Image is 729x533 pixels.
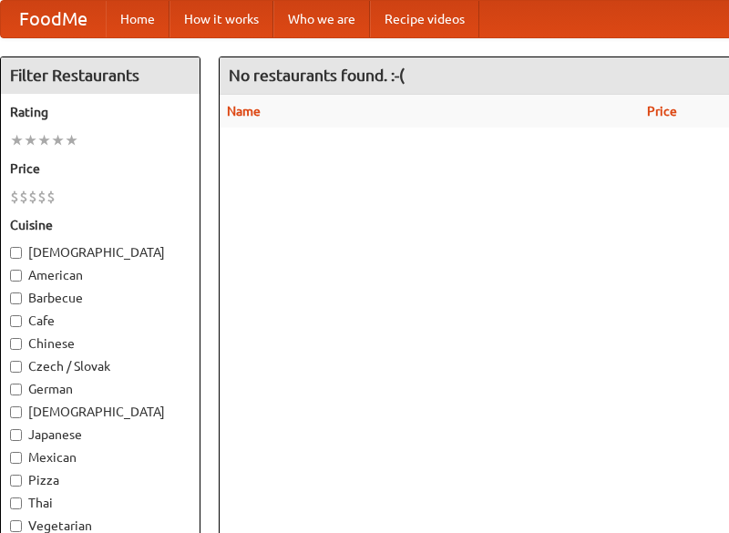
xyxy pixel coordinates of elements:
label: [DEMOGRAPHIC_DATA] [10,243,190,261]
h5: Price [10,159,190,178]
label: Mexican [10,448,190,466]
h4: Filter Restaurants [1,57,200,94]
label: Japanese [10,425,190,444]
a: Who we are [273,1,370,37]
li: $ [37,187,46,207]
h5: Rating [10,103,190,121]
input: Mexican [10,452,22,464]
input: German [10,384,22,395]
label: Chinese [10,334,190,353]
li: $ [10,187,19,207]
h5: Cuisine [10,216,190,234]
input: American [10,270,22,282]
li: ★ [37,130,51,150]
li: ★ [51,130,65,150]
a: Home [106,1,169,37]
input: [DEMOGRAPHIC_DATA] [10,406,22,418]
a: FoodMe [1,1,106,37]
input: Cafe [10,315,22,327]
li: $ [46,187,56,207]
label: Barbecue [10,289,190,307]
label: [DEMOGRAPHIC_DATA] [10,403,190,421]
input: Japanese [10,429,22,441]
input: Czech / Slovak [10,361,22,373]
input: Thai [10,497,22,509]
li: ★ [65,130,78,150]
input: [DEMOGRAPHIC_DATA] [10,247,22,259]
label: American [10,266,190,284]
li: ★ [10,130,24,150]
a: How it works [169,1,273,37]
label: Czech / Slovak [10,357,190,375]
li: $ [28,187,37,207]
label: Pizza [10,471,190,489]
input: Pizza [10,475,22,487]
a: Name [227,104,261,118]
label: Cafe [10,312,190,330]
input: Vegetarian [10,520,22,532]
a: Recipe videos [370,1,479,37]
ng-pluralize: No restaurants found. :-( [229,67,405,84]
input: Barbecue [10,292,22,304]
label: German [10,380,190,398]
li: ★ [24,130,37,150]
input: Chinese [10,338,22,350]
label: Thai [10,494,190,512]
li: $ [19,187,28,207]
a: Price [647,104,677,118]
